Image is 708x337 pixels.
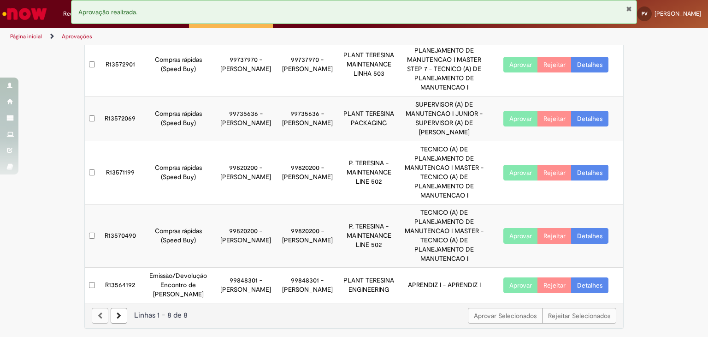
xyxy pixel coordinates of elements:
td: 99737970 - [PERSON_NAME] [277,33,338,96]
td: 99820200 - [PERSON_NAME] [215,141,277,205]
td: Compras rápidas (Speed Buy) [142,33,215,96]
button: Fechar Notificação [626,5,632,12]
td: PLANT TERESINA MAINTENANCE LINHA 503 [338,33,400,96]
ul: Trilhas de página [7,28,465,45]
td: 99737970 - [PERSON_NAME] [215,33,277,96]
td: 99848301 - [PERSON_NAME] [215,268,277,303]
button: Aprovar [503,228,538,244]
td: TECNICO (A) DE PLANEJAMENTO DE MANUTENCAO I MASTER - TECNICO (A) DE PLANEJAMENTO DE MANUTENCAO I [400,205,489,268]
td: Emissão/Devolução Encontro de [PERSON_NAME] [142,268,215,303]
a: Detalhes [571,57,608,72]
td: 99848301 - [PERSON_NAME] [277,268,338,303]
td: SUPERVISOR (A) DE MANUTENCAO I JUNIOR - SUPERVISOR (A) DE [PERSON_NAME] [400,96,489,141]
td: 99735636 - [PERSON_NAME] [277,96,338,141]
td: TECNICO (A) DE PLANEJAMENTO DE MANUTENCAO I MASTER STEP 7 - TECNICO (A) DE PLANEJAMENTO DE MANUTE... [400,33,489,96]
td: Compras rápidas (Speed Buy) [142,141,215,205]
td: P. TERESINA - MAINTENANCE LINE 502 [338,141,400,205]
button: Rejeitar [537,228,572,244]
td: R13570490 [99,205,142,268]
button: Aprovar [503,165,538,181]
td: P. TERESINA - MAINTENANCE LINE 502 [338,205,400,268]
span: Requisições [63,9,95,18]
td: TECNICO (A) DE PLANEJAMENTO DE MANUTENCAO I MASTER - TECNICO (A) DE PLANEJAMENTO DE MANUTENCAO I [400,141,489,205]
a: Aprovações [62,33,92,40]
td: Compras rápidas (Speed Buy) [142,96,215,141]
a: Detalhes [571,277,608,293]
div: Linhas 1 − 8 de 8 [92,310,616,321]
a: Detalhes [571,228,608,244]
td: PLANT TERESINA PACKAGING [338,96,400,141]
button: Rejeitar [537,277,572,293]
button: Rejeitar [537,165,572,181]
span: [PERSON_NAME] [655,10,701,18]
td: 99820200 - [PERSON_NAME] [277,141,338,205]
td: R13564192 [99,268,142,303]
td: APRENDIZ I - APRENDIZ I [400,268,489,303]
td: R13572069 [99,96,142,141]
span: Aprovação realizada. [78,8,137,16]
button: Aprovar [503,111,538,126]
td: PLANT TERESINA ENGINEERING [338,268,400,303]
td: 99820200 - [PERSON_NAME] [277,205,338,268]
button: Aprovar [503,277,538,293]
td: 99820200 - [PERSON_NAME] [215,205,277,268]
td: R13571199 [99,141,142,205]
td: R13572901 [99,33,142,96]
button: Rejeitar [537,57,572,72]
a: Página inicial [10,33,42,40]
img: ServiceNow [1,5,48,23]
button: Rejeitar [537,111,572,126]
span: PV [642,11,648,17]
a: Detalhes [571,111,608,126]
td: Compras rápidas (Speed Buy) [142,205,215,268]
button: Aprovar [503,57,538,72]
a: Detalhes [571,165,608,181]
td: 99735636 - [PERSON_NAME] [215,96,277,141]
